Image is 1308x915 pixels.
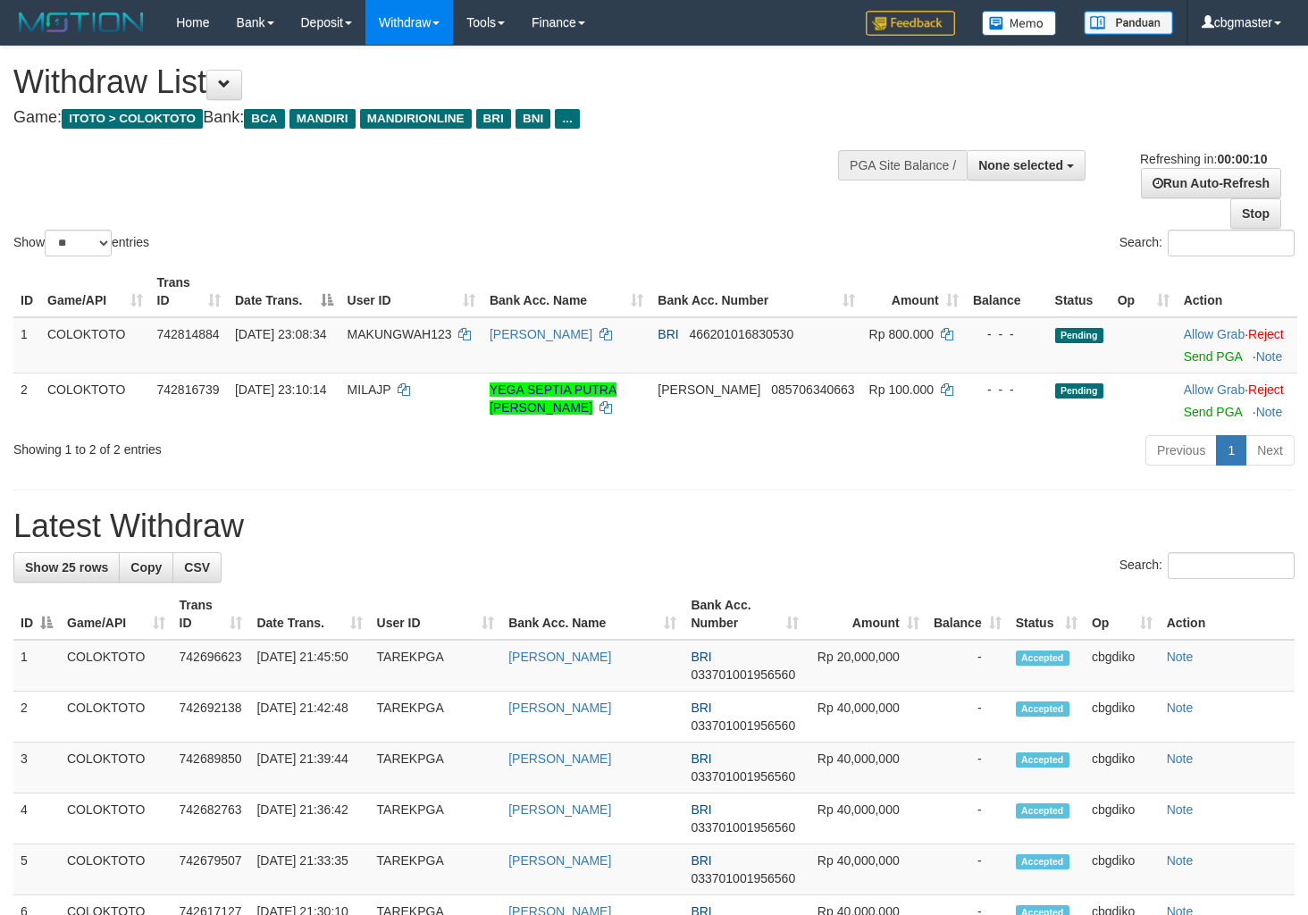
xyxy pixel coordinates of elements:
[683,589,805,640] th: Bank Acc. Number: activate to sort column ascending
[1085,793,1160,844] td: cbgdiko
[926,743,1009,793] td: -
[476,109,511,129] span: BRI
[172,552,222,583] a: CSV
[1167,853,1194,868] a: Note
[482,266,650,317] th: Bank Acc. Name: activate to sort column ascending
[370,640,502,692] td: TAREKPGA
[370,793,502,844] td: TAREKPGA
[806,743,926,793] td: Rp 40,000,000
[370,589,502,640] th: User ID: activate to sort column ascending
[973,381,1041,399] div: - - -
[184,560,210,575] span: CSV
[1256,405,1283,419] a: Note
[508,650,611,664] a: [PERSON_NAME]
[689,327,793,341] span: Copy 466201016830530 to clipboard
[555,109,579,129] span: ...
[691,853,711,868] span: BRI
[516,109,550,129] span: BNI
[1167,650,1194,664] a: Note
[1084,11,1173,35] img: panduan.png
[60,844,172,895] td: COLOKTOTO
[1055,328,1103,343] span: Pending
[60,640,172,692] td: COLOKTOTO
[866,11,955,36] img: Feedback.jpg
[1141,168,1281,198] a: Run Auto-Refresh
[1248,327,1284,341] a: Reject
[1256,349,1283,364] a: Note
[25,560,108,575] span: Show 25 rows
[508,701,611,715] a: [PERSON_NAME]
[1119,552,1295,579] label: Search:
[13,692,60,743] td: 2
[172,692,250,743] td: 742692138
[130,560,162,575] span: Copy
[119,552,173,583] a: Copy
[360,109,472,129] span: MANDIRIONLINE
[13,9,149,36] img: MOTION_logo.png
[249,589,369,640] th: Date Trans.: activate to sort column ascending
[172,844,250,895] td: 742679507
[691,718,795,733] span: Copy 033701001956560 to clipboard
[40,373,150,428] td: COLOKTOTO
[1245,435,1295,466] a: Next
[60,589,172,640] th: Game/API: activate to sort column ascending
[658,382,760,397] span: [PERSON_NAME]
[691,871,795,886] span: Copy 033701001956560 to clipboard
[1085,589,1160,640] th: Op: activate to sort column ascending
[1048,266,1111,317] th: Status
[249,793,369,844] td: [DATE] 21:36:42
[1184,382,1248,397] span: ·
[691,751,711,766] span: BRI
[1248,382,1284,397] a: Reject
[1140,152,1267,166] span: Refreshing in:
[691,769,795,784] span: Copy 033701001956560 to clipboard
[926,589,1009,640] th: Balance: activate to sort column ascending
[1217,152,1267,166] strong: 00:00:10
[1085,743,1160,793] td: cbgdiko
[60,743,172,793] td: COLOKTOTO
[172,640,250,692] td: 742696623
[13,793,60,844] td: 4
[1016,803,1069,818] span: Accepted
[13,230,149,256] label: Show entries
[691,650,711,664] span: BRI
[926,692,1009,743] td: -
[1119,230,1295,256] label: Search:
[838,150,967,180] div: PGA Site Balance /
[806,793,926,844] td: Rp 40,000,000
[13,266,40,317] th: ID
[1230,198,1281,229] a: Stop
[40,317,150,374] td: COLOKTOTO
[1016,752,1069,768] span: Accepted
[45,230,112,256] select: Showentries
[60,793,172,844] td: COLOKTOTO
[1168,230,1295,256] input: Search:
[490,327,592,341] a: [PERSON_NAME]
[1085,692,1160,743] td: cbgdiko
[1016,854,1069,869] span: Accepted
[1184,327,1245,341] a: Allow Grab
[1167,751,1194,766] a: Note
[172,589,250,640] th: Trans ID: activate to sort column ascending
[982,11,1057,36] img: Button%20Memo.svg
[966,266,1048,317] th: Balance
[771,382,854,397] span: Copy 085706340663 to clipboard
[150,266,228,317] th: Trans ID: activate to sort column ascending
[508,751,611,766] a: [PERSON_NAME]
[370,743,502,793] td: TAREKPGA
[249,692,369,743] td: [DATE] 21:42:48
[1184,327,1248,341] span: ·
[869,327,934,341] span: Rp 800.000
[1085,844,1160,895] td: cbgdiko
[40,266,150,317] th: Game/API: activate to sort column ascending
[370,692,502,743] td: TAREKPGA
[235,382,326,397] span: [DATE] 23:10:14
[967,150,1086,180] button: None selected
[348,382,391,397] span: MILAJP
[13,109,854,127] h4: Game: Bank:
[1167,701,1194,715] a: Note
[926,793,1009,844] td: -
[1177,317,1297,374] td: ·
[508,802,611,817] a: [PERSON_NAME]
[806,844,926,895] td: Rp 40,000,000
